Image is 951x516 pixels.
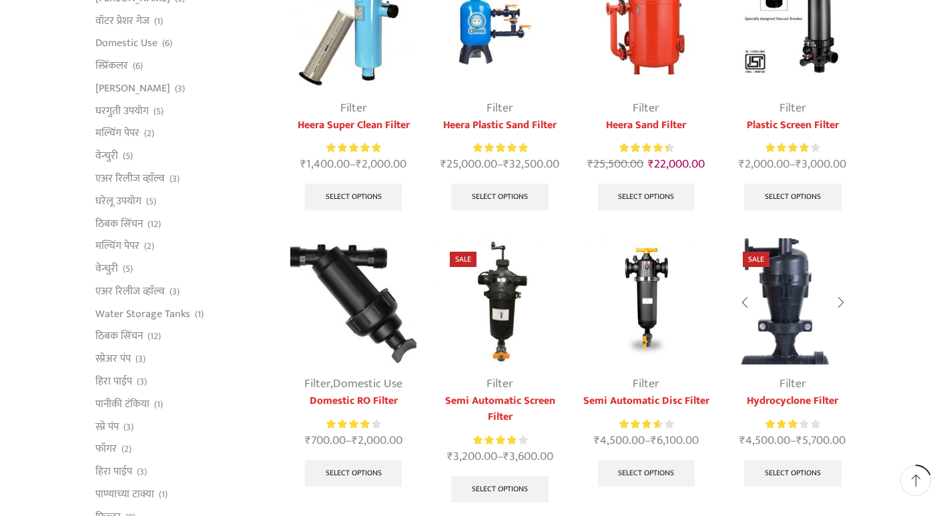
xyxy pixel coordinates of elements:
[436,448,563,466] span: –
[352,431,402,451] bdi: 2,000.00
[95,145,118,168] a: वेन्चुरी
[133,59,143,73] span: (6)
[305,460,402,487] a: Select options for “Domestic RO Filter”
[340,98,367,118] a: Filter
[356,154,362,174] span: ₹
[487,374,513,394] a: Filter
[729,393,856,409] a: Hydrocyclone Filter
[95,32,157,55] a: Domestic Use
[326,417,370,431] span: Rated out of 5
[739,431,745,451] span: ₹
[744,184,842,210] a: Select options for “Plastic Screen Filter”
[326,141,380,155] span: Rated out of 5
[451,184,549,210] a: Select options for “Heera Plastic Sand Filter”
[436,117,563,134] a: Heera Plastic Sand Filter
[648,154,654,174] span: ₹
[619,417,659,431] span: Rated out of 5
[333,374,402,394] a: Domestic Use
[95,438,117,461] a: फॉगर
[503,154,559,174] bdi: 32,500.00
[300,154,306,174] span: ₹
[352,431,358,451] span: ₹
[95,235,139,258] a: मल्चिंग पेपर
[440,154,497,174] bdi: 25,000.00
[619,141,668,155] span: Rated out of 5
[121,443,131,456] span: (2)
[356,154,406,174] bdi: 2,000.00
[135,352,145,366] span: (3)
[739,154,745,174] span: ₹
[170,172,180,186] span: (3)
[473,141,527,155] span: Rated out of 5
[594,431,645,451] bdi: 4,500.00
[473,141,527,155] div: Rated 5.00 out of 5
[154,15,163,28] span: (1)
[95,483,154,505] a: पाण्याच्या टाक्या
[503,154,509,174] span: ₹
[304,374,330,394] a: Filter
[147,330,161,343] span: (12)
[450,252,477,267] span: Sale
[473,433,516,447] span: Rated out of 5
[583,238,709,364] img: Semi Automatic Disc Filter
[95,348,131,370] a: स्प्रेअर पंप
[147,218,161,231] span: (12)
[598,184,695,210] a: Select options for “Heera Sand Filter”
[619,417,673,431] div: Rated 3.67 out of 5
[447,447,497,467] bdi: 3,200.00
[473,433,527,447] div: Rated 3.92 out of 5
[95,280,165,302] a: एअर रिलीज व्हाॅल्व
[195,308,204,321] span: (1)
[290,156,416,174] span: –
[447,447,453,467] span: ₹
[95,99,149,122] a: घरगुती उपयोग
[729,238,856,364] img: Hydrocyclone Filter
[729,432,856,450] span: –
[137,375,147,389] span: (3)
[729,156,856,174] span: –
[300,154,350,174] bdi: 1,400.00
[744,460,842,487] a: Select options for “Hydrocyclone Filter”
[326,141,380,155] div: Rated 5.00 out of 5
[95,190,141,212] a: घरेलू उपयोग
[326,417,380,431] div: Rated 4.00 out of 5
[503,447,553,467] bdi: 3,600.00
[95,212,143,235] a: ठिबक सिंचन
[587,154,643,174] bdi: 25,500.00
[144,240,154,253] span: (2)
[290,238,416,364] img: Y-Type-Filter
[159,488,168,501] span: (1)
[144,127,154,140] span: (2)
[451,476,549,503] a: Select options for “Semi Automatic Screen Filter”
[796,431,802,451] span: ₹
[95,393,149,415] a: पानीकी टंकिया
[651,431,657,451] span: ₹
[290,117,416,134] a: Heera Super Clean Filter
[779,98,806,118] a: Filter
[583,117,709,134] a: Heera Sand Filter
[154,398,163,411] span: (1)
[739,154,789,174] bdi: 2,000.00
[137,465,147,479] span: (3)
[503,447,509,467] span: ₹
[95,461,132,483] a: हिरा पाईप
[305,431,311,451] span: ₹
[587,154,593,174] span: ₹
[95,122,139,145] a: मल्चिंग पेपर
[305,431,346,451] bdi: 700.00
[743,252,769,267] span: Sale
[765,417,820,431] div: Rated 3.20 out of 5
[765,141,809,155] span: Rated out of 5
[290,393,416,409] a: Domestic RO Filter
[123,150,133,163] span: (5)
[153,105,164,118] span: (5)
[651,431,699,451] bdi: 6,100.00
[648,154,705,174] bdi: 22,000.00
[633,98,659,118] a: Filter
[739,431,790,451] bdi: 4,500.00
[765,417,800,431] span: Rated out of 5
[123,262,133,276] span: (5)
[796,154,846,174] bdi: 3,000.00
[583,432,709,450] span: –
[95,77,170,99] a: [PERSON_NAME]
